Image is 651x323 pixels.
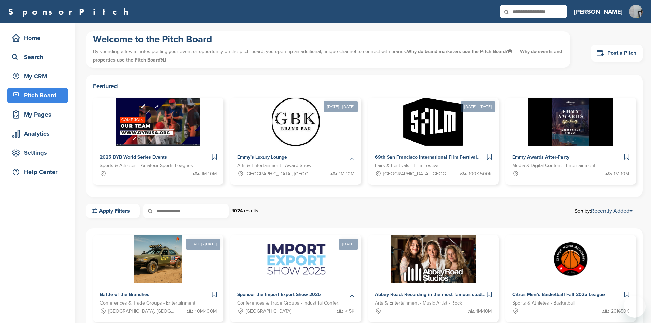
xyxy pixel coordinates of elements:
div: [DATE] [339,239,358,250]
span: Emmy's Luxury Lounge [237,154,287,160]
a: Help Center [7,164,68,180]
span: Conferences & Trade Groups - Industrial Conference [237,299,344,307]
a: My CRM [7,68,68,84]
a: Home [7,30,68,46]
img: Sponsorpitch & [134,235,182,283]
span: Sports & Athletes - Amateur Sports Leagues [100,162,193,170]
span: Arts & Entertainment - Music Artist - Rock [375,299,462,307]
div: Pitch Board [10,89,68,102]
a: Sponsorpitch & Abbey Road: Recording in the most famous studio Arts & Entertainment - Music Artis... [368,235,499,322]
span: 100K-500K [469,170,492,178]
img: Sponsorpitch & [391,235,476,283]
a: My Pages [7,107,68,122]
strong: 1024 [232,208,243,214]
a: Sponsorpitch & Emmy Awards After-Party Media & Digital Content - Entertainment 1M-10M [505,98,636,185]
span: 10M-100M [195,308,217,315]
p: By spending a few minutes posting your event or opportunity on the pitch board, you open up an ad... [93,45,564,66]
div: [DATE] - [DATE] [324,101,358,112]
a: Recently Added [591,207,633,214]
img: Sponsorpitch & [403,98,463,146]
span: Battle of the Branches [100,292,149,297]
span: Sort by: [575,208,633,214]
a: Analytics [7,126,68,142]
a: Pitch Board [7,88,68,103]
iframe: Button to launch messaging window [624,296,646,318]
span: Why do brand marketers use the Pitch Board? [407,49,513,54]
div: My CRM [10,70,68,82]
span: [GEOGRAPHIC_DATA], [GEOGRAPHIC_DATA] [246,170,313,178]
span: Emmy Awards After-Party [512,154,569,160]
span: [GEOGRAPHIC_DATA], [GEOGRAPHIC_DATA] [383,170,451,178]
a: [DATE] - [DATE] Sponsorpitch & Battle of the Branches Conferences & Trade Groups - Entertainment ... [93,224,223,322]
a: [DATE] - [DATE] Sponsorpitch & Emmy's Luxury Lounge Arts & Entertainment - Award Show [GEOGRAPHIC... [230,87,361,185]
span: 1M-10M [339,170,354,178]
img: Sponsorpitch & [272,98,320,146]
span: Media & Digital Content - Entertainment [512,162,595,170]
span: 2025 DYB World Series Events [100,154,167,160]
div: Home [10,32,68,44]
img: Sponsorpitch & [116,98,201,146]
a: SponsorPitch [8,7,133,16]
div: Search [10,51,68,63]
h1: Welcome to the Pitch Board [93,33,564,45]
span: 1M-10M [614,170,629,178]
span: 69th San Francisco International Film Festival [375,154,477,160]
div: Help Center [10,166,68,178]
div: Analytics [10,127,68,140]
a: [DATE] Sponsorpitch & Sponsor the Import Export Show 2025 Conferences & Trade Groups - Industrial... [230,224,361,322]
a: Apply Filters [86,204,140,218]
a: Sponsorpitch & Citrus Men’s Basketball Fall 2025 League Sports & Athletes - Basketball 20K-50K [505,235,636,322]
span: [GEOGRAPHIC_DATA], [GEOGRAPHIC_DATA], [US_STATE][GEOGRAPHIC_DATA], [GEOGRAPHIC_DATA], [GEOGRAPHIC... [108,308,176,315]
img: Sponsorpitch & [528,98,613,146]
span: Citrus Men’s Basketball Fall 2025 League [512,292,605,297]
a: [DATE] - [DATE] Sponsorpitch & 69th San Francisco International Film Festival Fairs & Festivals -... [368,87,499,185]
span: results [244,208,258,214]
span: Conferences & Trade Groups - Entertainment [100,299,195,307]
h2: Featured [93,81,636,91]
a: Settings [7,145,68,161]
div: [DATE] - [DATE] [186,239,220,250]
span: Sponsor the Import Export Show 2025 [237,292,321,297]
span: < 5K [345,308,354,315]
a: Sponsorpitch & 2025 DYB World Series Events Sports & Athletes - Amateur Sports Leagues 1M-10M [93,98,223,185]
span: Arts & Entertainment - Award Show [237,162,311,170]
span: 20K-50K [611,308,629,315]
a: [PERSON_NAME] [574,4,622,19]
div: [DATE] - [DATE] [461,101,495,112]
span: Sports & Athletes - Basketball [512,299,575,307]
span: Fairs & Festivals - Film Festival [375,162,439,170]
div: Settings [10,147,68,159]
h3: [PERSON_NAME] [574,7,622,16]
img: Sponsorpitch & [547,235,595,283]
span: Abbey Road: Recording in the most famous studio [375,292,486,297]
span: 1M-10M [476,308,492,315]
span: [GEOGRAPHIC_DATA] [246,308,291,315]
div: My Pages [10,108,68,121]
a: Search [7,49,68,65]
span: 1M-10M [201,170,217,178]
img: Sponsorpitch & [259,235,333,283]
a: Post a Pitch [591,45,643,62]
